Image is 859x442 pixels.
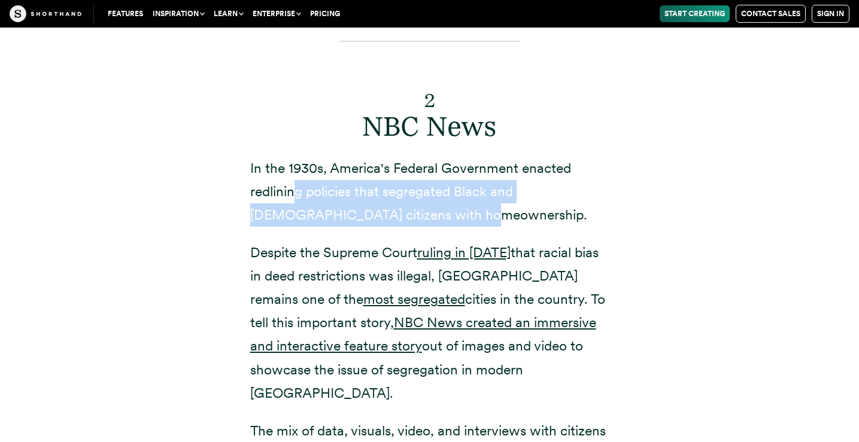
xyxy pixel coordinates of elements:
a: Contact Sales [736,5,806,23]
p: In the 1930s, America's Federal Government enacted redlining policies that segregated Black and [... [250,157,609,227]
a: Sign in [812,5,849,23]
a: Start Creating [660,5,730,22]
p: Despite the Supreme Court that racial bias in deed restrictions was illegal, [GEOGRAPHIC_DATA] re... [250,241,609,405]
button: Learn [209,5,248,22]
h2: NBC News [250,76,609,142]
a: Pricing [305,5,345,22]
button: Inspiration [148,5,209,22]
a: Features [103,5,148,22]
a: NBC News created an immersive and interactive feature story [250,314,596,354]
sub: 2 [424,89,435,112]
button: Enterprise [248,5,305,22]
a: most segregated [363,291,465,307]
a: ruling in [DATE] [417,244,511,261]
img: The Craft [10,5,81,22]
